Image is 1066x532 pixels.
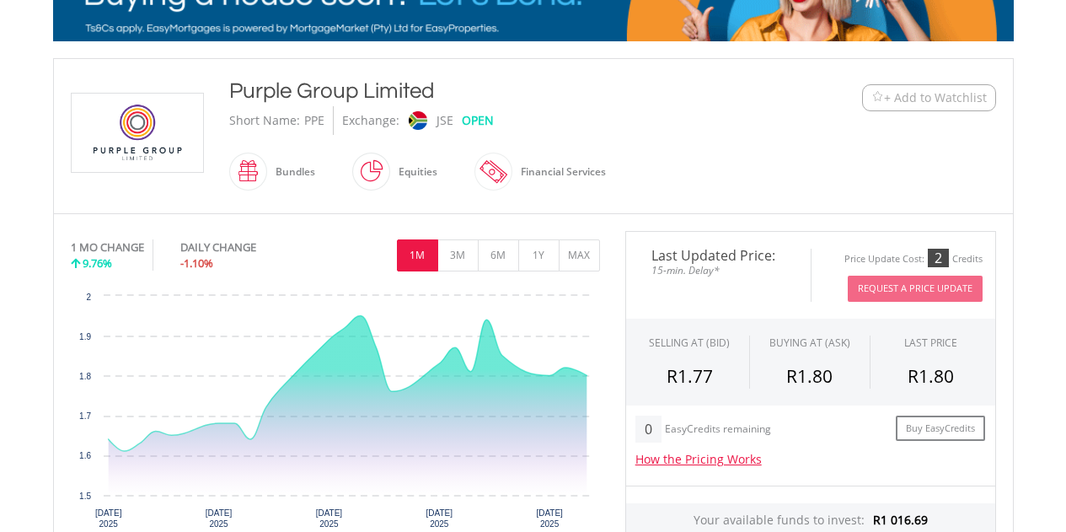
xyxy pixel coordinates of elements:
[862,84,996,111] button: Watchlist + Add to Watchlist
[79,492,91,501] text: 1.5
[408,111,426,130] img: jse.png
[79,372,91,381] text: 1.8
[437,106,453,135] div: JSE
[94,508,121,529] text: [DATE] 2025
[79,451,91,460] text: 1.6
[896,416,985,442] a: Buy EasyCredits
[908,364,954,388] span: R1.80
[884,89,987,106] span: + Add to Watchlist
[478,239,519,271] button: 6M
[848,276,983,302] button: Request A Price Update
[639,262,798,278] span: 15-min. Delay*
[786,364,833,388] span: R1.80
[518,239,560,271] button: 1Y
[635,451,762,467] a: How the Pricing Works
[904,336,957,350] div: LAST PRICE
[437,239,479,271] button: 3M
[769,336,850,350] span: BUYING AT (ASK)
[180,255,213,271] span: -1.10%
[639,249,798,262] span: Last Updated Price:
[71,239,144,255] div: 1 MO CHANGE
[649,336,730,350] div: SELLING AT (BID)
[873,512,928,528] span: R1 016.69
[928,249,949,267] div: 2
[229,106,300,135] div: Short Name:
[86,293,91,302] text: 2
[315,508,342,529] text: [DATE] 2025
[83,255,112,271] span: 9.76%
[304,106,324,135] div: PPE
[667,364,713,388] span: R1.77
[180,239,313,255] div: DAILY CHANGE
[536,508,563,529] text: [DATE] 2025
[844,253,924,266] div: Price Update Cost:
[229,76,758,106] div: Purple Group Limited
[512,152,606,192] div: Financial Services
[205,508,232,529] text: [DATE] 2025
[426,508,453,529] text: [DATE] 2025
[952,253,983,266] div: Credits
[79,332,91,341] text: 1.9
[74,94,201,172] img: EQU.ZA.PPE.png
[635,416,662,443] div: 0
[665,423,771,438] div: EasyCredits remaining
[79,411,91,421] text: 1.7
[390,152,437,192] div: Equities
[267,152,315,192] div: Bundles
[342,106,399,135] div: Exchange:
[559,239,600,271] button: MAX
[462,106,494,135] div: OPEN
[871,91,884,104] img: Watchlist
[397,239,438,271] button: 1M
